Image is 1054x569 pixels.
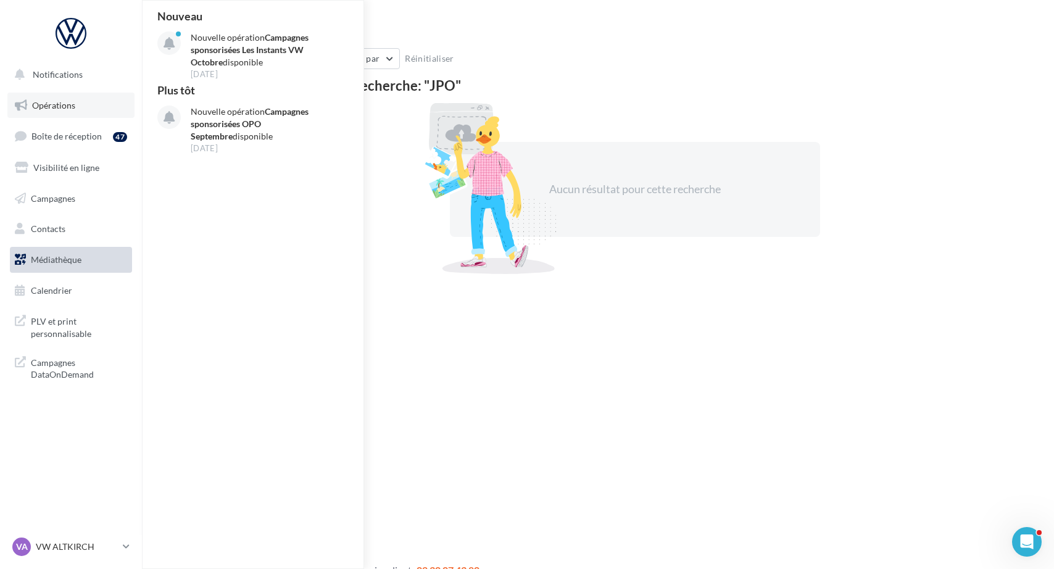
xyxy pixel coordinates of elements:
span: Campagnes DataOnDemand [31,354,127,381]
span: Visibilité en ligne [33,162,99,173]
iframe: Intercom live chat [1012,527,1042,557]
a: Campagnes [7,186,135,212]
span: Notifications [33,69,83,80]
a: PLV et print personnalisable [7,308,135,344]
a: Calendrier [7,278,135,304]
a: Campagnes DataOnDemand [7,349,135,386]
span: VA [16,541,28,553]
a: Opérations [7,93,135,118]
div: Résultat de la recherche: "JPO" [268,79,1002,93]
span: Opérations [32,100,75,110]
a: Contacts [7,216,135,242]
span: Contacts [31,223,65,234]
button: Notifications [7,62,130,88]
span: PLV et print personnalisable [31,313,127,339]
div: Médiathèque [157,20,1039,38]
span: Boîte de réception [31,131,102,141]
span: Aucun résultat pour cette recherche [549,182,721,196]
span: Médiathèque [31,254,81,265]
a: Médiathèque [7,247,135,273]
a: VA VW ALTKIRCH [10,535,132,559]
div: 47 [113,132,127,142]
span: Campagnes [31,193,75,203]
span: Calendrier [31,285,72,296]
button: Réinitialiser [400,51,459,66]
p: VW ALTKIRCH [36,541,118,553]
a: Visibilité en ligne [7,155,135,181]
a: Boîte de réception47 [7,123,135,149]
